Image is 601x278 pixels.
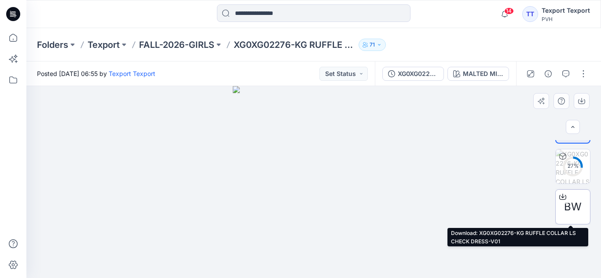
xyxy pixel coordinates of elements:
div: PVH [542,16,590,22]
div: TT [522,6,538,22]
div: 27 % [562,162,583,170]
button: 71 [359,39,386,51]
button: MALTED MILK - GUQ [447,67,509,81]
div: Texport Texport [542,5,590,16]
span: Posted [DATE] 06:55 by [37,69,155,78]
p: XG0XG02276-KG RUFFLE COLLAR LS CHECK DRESS-V01 [234,39,355,51]
img: eyJhbGciOiJIUzI1NiIsImtpZCI6IjAiLCJzbHQiOiJzZXMiLCJ0eXAiOiJKV1QifQ.eyJkYXRhIjp7InR5cGUiOiJzdG9yYW... [233,86,395,278]
a: Texport Texport [109,70,155,77]
span: BW [564,199,582,215]
div: MALTED MILK - GUQ [463,69,503,79]
button: Details [541,67,555,81]
a: FALL-2026-GIRLS [139,39,214,51]
img: XG0XG02276-KG RUFFLE COLLAR LS CHECK DRESS-V01 MALTED MILK - GUQ [556,149,590,184]
div: XG0XG02276-KG RUFFLE COLLAR LS CHECK DRESS-V01 [398,69,438,79]
p: 71 [370,40,375,50]
a: Folders [37,39,68,51]
a: Texport [88,39,120,51]
span: 14 [504,7,514,14]
button: XG0XG02276-KG RUFFLE COLLAR LS CHECK DRESS-V01 [382,67,444,81]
